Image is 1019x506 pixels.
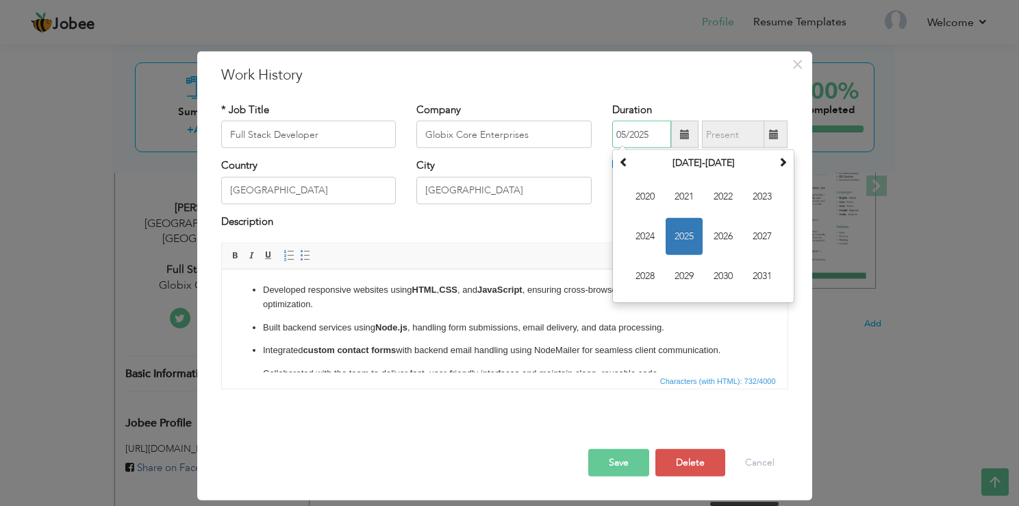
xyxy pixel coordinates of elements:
div: Statistics [657,375,780,387]
span: Characters (with HTML): 732/4000 [657,375,779,387]
h3: Work History [221,65,788,86]
label: Duration [612,103,652,117]
a: Insert/Remove Bulleted List [298,248,313,263]
span: 2026 [705,218,742,255]
input: Present [702,121,764,148]
span: Next Decade [778,157,788,167]
th: Select Decade [632,153,775,173]
span: Previous Decade [619,157,629,167]
input: From [612,121,671,148]
span: 2025 [666,218,703,255]
span: 2023 [744,178,781,215]
button: Cancel [731,449,788,477]
a: Underline [261,248,276,263]
label: Description [221,215,273,229]
a: Bold [228,248,243,263]
span: 2021 [666,178,703,215]
label: City [416,158,435,173]
label: Company [416,103,461,117]
span: 2030 [705,258,742,295]
a: Italic [244,248,260,263]
label: * Job Title [221,103,269,117]
span: 2027 [744,218,781,255]
span: 2022 [705,178,742,215]
a: Insert/Remove Numbered List [281,248,297,263]
span: 2020 [627,178,664,215]
button: Save [588,449,649,477]
span: × [792,52,803,77]
button: Delete [655,449,725,477]
p: Collaborated with the team to deliver fast, user-friendly interfaces and maintain clean, reusable... [41,97,525,112]
span: 2029 [666,258,703,295]
button: Close [787,53,809,75]
span: 2028 [627,258,664,295]
span: 2024 [627,218,664,255]
label: Country [221,158,257,173]
iframe: Rich Text Editor, workEditor [222,269,788,372]
span: 2031 [744,258,781,295]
